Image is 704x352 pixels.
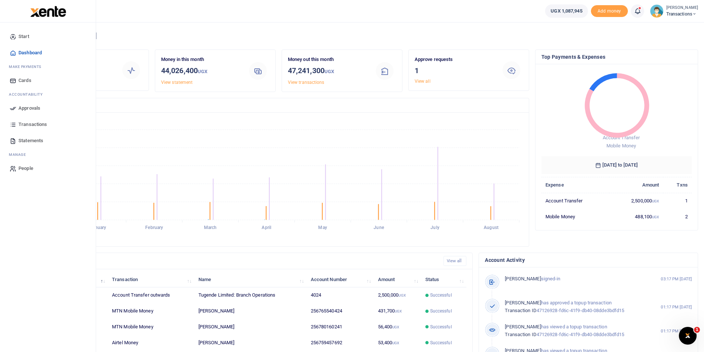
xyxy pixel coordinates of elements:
img: logo-large [30,6,66,17]
span: Add money [591,5,628,17]
td: 2,500,000 [374,287,421,303]
small: [PERSON_NAME] [666,5,698,11]
th: Transaction: activate to sort column ascending [108,271,194,287]
td: 488,100 [609,209,663,224]
span: Transaction ID [505,332,536,337]
th: Account Number: activate to sort column ascending [306,271,374,287]
span: Account Transfer [602,135,640,140]
h4: Transactions Overview [34,101,523,109]
span: Dashboard [18,49,42,57]
span: countability [14,92,42,97]
span: Statements [18,137,43,144]
td: Account Transfer outwards [108,287,194,303]
td: 431,700 [374,303,421,319]
tspan: January [90,225,106,230]
span: [PERSON_NAME] [505,300,541,305]
h4: Recent Transactions [34,257,438,265]
td: Airtel Money [108,335,194,351]
span: People [18,165,33,172]
a: View transactions [288,80,324,85]
small: 01:17 PM [DATE] [661,328,692,334]
small: UGX [392,325,399,329]
h4: Account Activity [485,256,692,264]
small: UGX [198,69,207,74]
td: 53,400 [374,335,421,351]
small: UGX [652,199,659,203]
th: Name: activate to sort column ascending [194,271,307,287]
td: [PERSON_NAME] [194,335,307,351]
tspan: July [431,225,439,230]
li: M [6,61,90,72]
iframe: Intercom live chat [679,327,697,345]
small: UGX [324,69,334,74]
tspan: April [262,225,271,230]
p: Money in this month [161,56,241,64]
small: UGX [398,293,405,297]
tspan: May [318,225,327,230]
a: People [6,160,90,177]
h3: 1 [415,65,494,76]
h3: 44,026,400 [161,65,241,77]
td: 1 [663,193,692,209]
td: Account Transfer [541,193,609,209]
a: View statement [161,80,193,85]
span: Transactions [18,121,47,128]
td: [PERSON_NAME] [194,319,307,335]
span: Successful [430,308,452,314]
p: Money out this month [288,56,368,64]
span: Mobile Money [606,143,636,148]
a: Add money [591,8,628,13]
td: Tugende Limited: Branch Operations [194,287,307,303]
h6: [DATE] to [DATE] [541,156,692,174]
td: 2,500,000 [609,193,663,209]
span: Transaction ID [505,308,536,313]
h4: Hello [PERSON_NAME] [28,32,698,40]
tspan: June [374,225,384,230]
a: View all [443,256,467,266]
small: UGX [652,215,659,219]
small: UGX [395,309,402,313]
tspan: August [484,225,499,230]
a: Dashboard [6,45,90,61]
a: Transactions [6,116,90,133]
td: 256780160241 [306,319,374,335]
td: 4024 [306,287,374,303]
th: Amount: activate to sort column ascending [374,271,421,287]
a: profile-user [PERSON_NAME] Transactions [650,4,698,18]
span: Successful [430,324,452,330]
span: Transactions [666,11,698,17]
td: 256759457692 [306,335,374,351]
span: UGX 1,087,945 [551,7,582,15]
td: 56,400 [374,319,421,335]
p: has viewed a topup transaction 47126928-fd6c-41f9-db40-08dde3bdfd15 [505,323,645,339]
td: 2 [663,209,692,224]
span: [PERSON_NAME] [505,276,541,281]
td: Mobile Money [541,209,609,224]
img: profile-user [650,4,663,18]
td: MTN Mobile Money [108,303,194,319]
li: Wallet ballance [542,4,591,18]
small: UGX [392,341,399,345]
h4: Top Payments & Expenses [541,53,692,61]
a: Approvals [6,100,90,116]
span: anage [13,152,26,157]
tspan: February [145,225,163,230]
a: Start [6,28,90,45]
th: Txns [663,177,692,193]
a: logo-small logo-large logo-large [30,8,66,14]
span: Successful [430,292,452,298]
a: UGX 1,087,945 [545,4,588,18]
a: Cards [6,72,90,89]
td: [PERSON_NAME] [194,303,307,319]
span: [PERSON_NAME] [505,324,541,329]
th: Amount [609,177,663,193]
td: 256765540424 [306,303,374,319]
h3: 47,241,300 [288,65,368,77]
span: ake Payments [13,64,41,69]
li: Toup your wallet [591,5,628,17]
td: MTN Mobile Money [108,319,194,335]
p: signed-in [505,275,645,283]
small: 03:17 PM [DATE] [661,276,692,282]
small: 01:17 PM [DATE] [661,304,692,310]
span: Approvals [18,105,40,112]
